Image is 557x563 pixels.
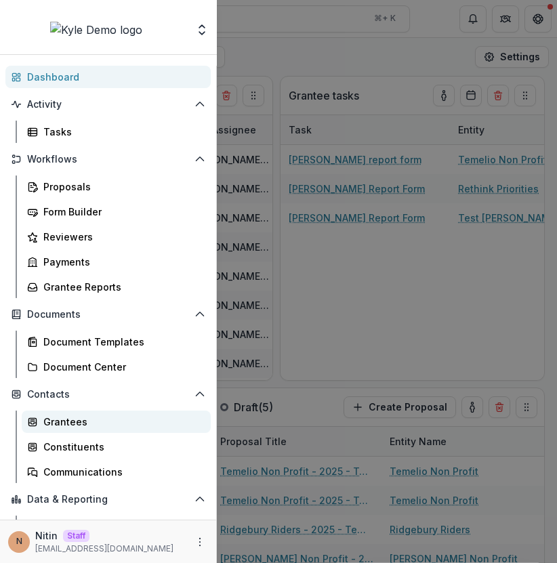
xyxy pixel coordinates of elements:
a: Grantees [22,411,211,433]
span: Activity [27,99,189,110]
span: Workflows [27,154,189,165]
div: Proposals [43,180,200,194]
div: Constituents [43,440,200,454]
div: Nitin [16,537,22,546]
div: Form Builder [43,205,200,219]
a: Document Templates [22,331,211,353]
p: Nitin [35,528,58,543]
a: Dashboard [22,516,211,538]
a: Proposals [22,175,211,198]
div: Reviewers [43,230,200,244]
a: Tasks [22,121,211,143]
button: Open Data & Reporting [5,488,211,510]
div: Communications [43,465,200,479]
a: Communications [22,461,211,483]
div: Grantee Reports [43,280,200,294]
p: Staff [63,530,89,542]
p: [EMAIL_ADDRESS][DOMAIN_NAME] [35,543,173,555]
button: Open entity switcher [192,16,211,43]
button: More [192,534,208,550]
a: Dashboard [5,66,211,88]
a: Reviewers [22,226,211,248]
div: Document Templates [43,335,200,349]
span: Data & Reporting [27,494,189,505]
div: Dashboard [27,70,200,84]
button: Open Workflows [5,148,211,170]
div: Grantees [43,415,200,429]
img: Kyle Demo logo [50,22,142,38]
a: Document Center [22,356,211,378]
button: Open Contacts [5,383,211,405]
span: Contacts [27,389,189,400]
span: Documents [27,309,189,320]
a: Form Builder [22,201,211,223]
a: Constituents [22,436,211,458]
div: Document Center [43,360,200,374]
a: Payments [22,251,211,273]
button: Open Documents [5,304,211,325]
a: Grantee Reports [22,276,211,298]
button: Open Activity [5,93,211,115]
div: Tasks [43,125,200,139]
div: Payments [43,255,200,269]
